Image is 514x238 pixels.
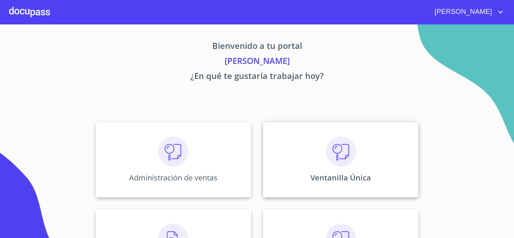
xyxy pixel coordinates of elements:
p: Administración de ventas [129,173,217,183]
img: consulta.png [158,136,188,167]
p: Bienvenido a tu portal [25,39,489,55]
p: ¿En qué te gustaría trabajar hoy? [25,70,489,85]
p: [PERSON_NAME] [25,55,489,70]
img: consulta.png [326,136,356,167]
p: Ventanilla Única [310,173,371,183]
span: [PERSON_NAME] [429,6,496,18]
button: account of current user [429,6,505,18]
